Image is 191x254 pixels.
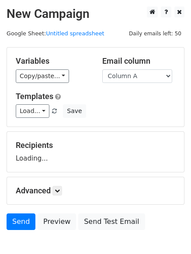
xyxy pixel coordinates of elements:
button: Save [63,104,86,118]
h5: Variables [16,56,89,66]
div: Loading... [16,141,175,163]
a: Send [7,213,35,230]
a: Daily emails left: 50 [126,30,184,37]
small: Google Sheet: [7,30,104,37]
h5: Recipients [16,141,175,150]
a: Preview [38,213,76,230]
a: Load... [16,104,49,118]
a: Templates [16,92,53,101]
a: Send Test Email [78,213,145,230]
h5: Email column [102,56,176,66]
a: Untitled spreadsheet [46,30,104,37]
h2: New Campaign [7,7,184,21]
h5: Advanced [16,186,175,196]
a: Copy/paste... [16,69,69,83]
span: Daily emails left: 50 [126,29,184,38]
